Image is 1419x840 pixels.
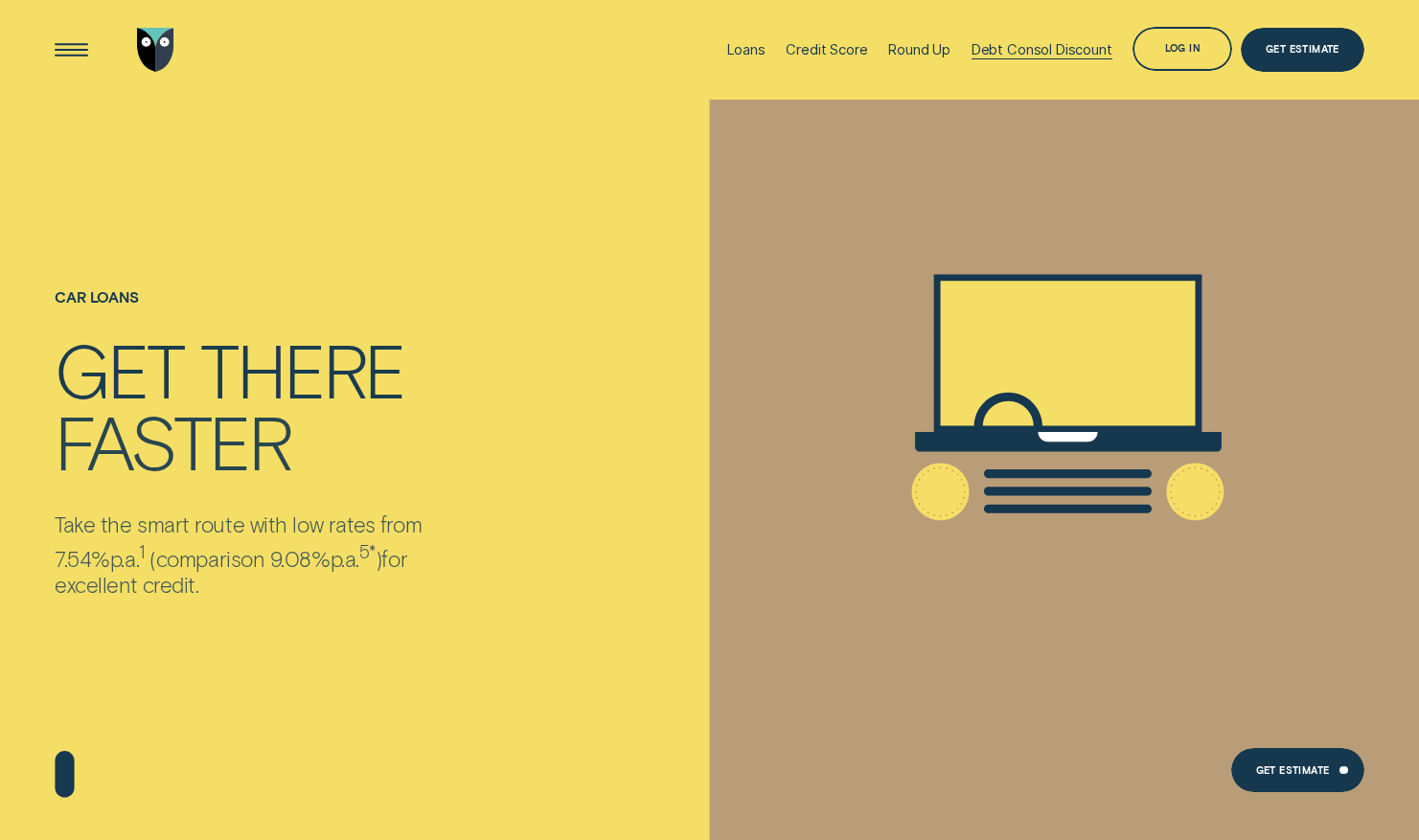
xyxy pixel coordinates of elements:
img: Wisr [137,28,174,73]
span: ( [149,546,156,572]
a: Get Estimate [1241,28,1364,73]
div: Credit Score [786,41,867,58]
span: ) [376,546,382,572]
a: Get Estimate [1231,748,1364,793]
span: p.a. [110,546,139,572]
span: p.a. [331,546,359,572]
div: Loans [727,41,766,58]
h4: Get there faster [55,333,486,472]
div: faster [55,406,290,475]
span: Per Annum [110,546,139,572]
div: Debt Consol Discount [972,41,1112,58]
div: there [200,334,403,403]
div: Get [55,334,182,403]
div: Round Up [888,41,950,58]
p: Take the smart route with low rates from 7.54% comparison 9.08% for excellent credit. [55,511,486,600]
button: Log in [1133,27,1232,72]
h1: Car loans [55,288,486,334]
span: Per Annum [331,546,359,572]
sup: 1 [139,540,145,562]
button: Open Menu [49,28,94,73]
